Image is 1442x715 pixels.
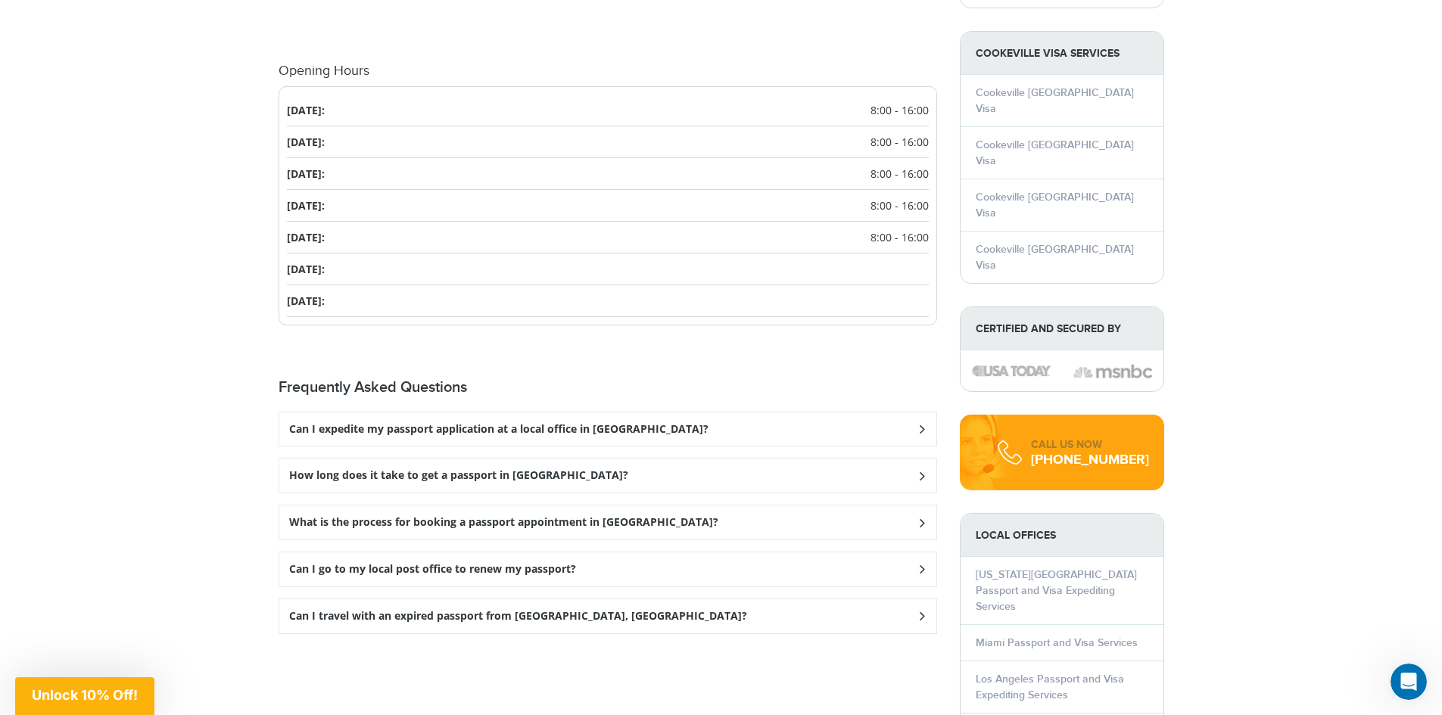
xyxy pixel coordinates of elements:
[972,365,1051,376] img: image description
[870,166,929,182] span: 8:00 - 16:00
[287,126,929,158] li: [DATE]:
[976,568,1137,613] a: [US_STATE][GEOGRAPHIC_DATA] Passport and Visa Expediting Services
[1031,437,1149,452] div: CALL US NOW
[279,64,937,79] h4: Opening Hours
[289,516,718,529] h3: What is the process for booking a passport appointment in [GEOGRAPHIC_DATA]?
[976,138,1134,167] a: Cookeville [GEOGRAPHIC_DATA] Visa
[287,95,929,126] li: [DATE]:
[287,253,929,285] li: [DATE]:
[976,86,1134,115] a: Cookeville [GEOGRAPHIC_DATA] Visa
[870,102,929,118] span: 8:00 - 16:00
[976,636,1138,649] a: Miami Passport and Visa Services
[1391,664,1427,700] iframe: Intercom live chat
[870,229,929,245] span: 8:00 - 16:00
[279,378,937,396] h2: Frequently Asked Questions
[961,307,1163,350] strong: Certified and Secured by
[961,32,1163,75] strong: Cookeville Visa Services
[15,677,154,715] div: Unlock 10% Off!
[976,673,1124,701] a: Los Angeles Passport and Visa Expediting Services
[976,191,1134,219] a: Cookeville [GEOGRAPHIC_DATA] Visa
[961,514,1163,557] strong: LOCAL OFFICES
[289,423,709,436] h3: Can I expedite my passport application at a local office in [GEOGRAPHIC_DATA]?
[32,687,138,703] span: Unlock 10% Off!
[289,563,576,576] h3: Can I go to my local post office to renew my passport?
[289,610,747,623] h3: Can I travel with an expired passport from [GEOGRAPHIC_DATA], [GEOGRAPHIC_DATA]?
[1073,362,1152,381] img: image description
[870,134,929,150] span: 8:00 - 16:00
[1031,452,1149,468] div: [PHONE_NUMBER]
[287,285,929,317] li: [DATE]:
[976,243,1134,272] a: Cookeville [GEOGRAPHIC_DATA] Visa
[870,197,929,213] span: 8:00 - 16:00
[289,469,628,482] h3: How long does it take to get a passport in [GEOGRAPHIC_DATA]?
[287,222,929,253] li: [DATE]:
[287,190,929,222] li: [DATE]:
[287,158,929,190] li: [DATE]:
